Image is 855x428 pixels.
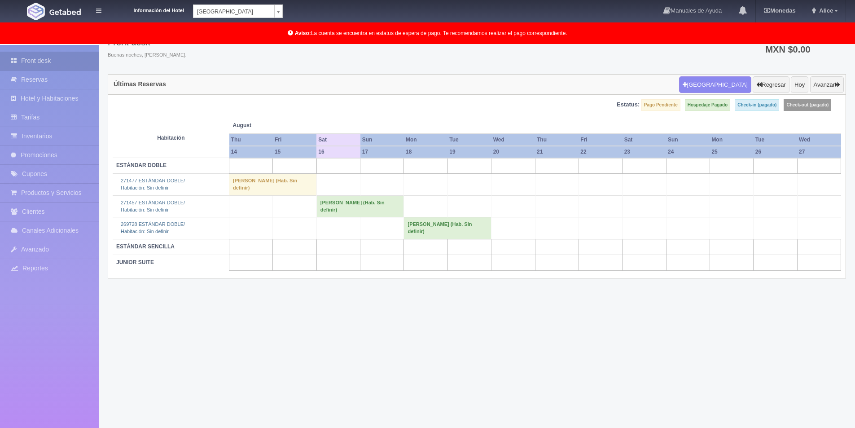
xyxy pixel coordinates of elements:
th: Mon [404,134,447,146]
th: 14 [229,146,273,158]
th: 18 [404,146,447,158]
b: JUNIOR SUITE [116,259,154,265]
label: Estatus: [617,101,640,109]
span: Buenas noches, [PERSON_NAME]. [108,52,186,59]
th: 16 [316,146,360,158]
h4: Últimas Reservas [114,81,166,88]
th: Sat [623,134,666,146]
th: Tue [754,134,797,146]
th: 26 [754,146,797,158]
strong: Habitación [157,135,184,141]
th: 19 [447,146,491,158]
td: [PERSON_NAME] (Hab. Sin definir) [404,217,491,239]
b: ESTÁNDAR SENCILLA [116,243,175,250]
th: 20 [491,146,535,158]
a: 269728 ESTÁNDAR DOBLE/Habitación: Sin definir [121,221,185,234]
th: 15 [273,146,316,158]
label: Pago Pendiente [641,99,680,111]
span: Alice [817,7,833,14]
th: Sun [666,134,710,146]
label: Check-out (pagado) [784,99,831,111]
th: Wed [797,134,841,146]
th: 21 [535,146,579,158]
th: Tue [447,134,491,146]
h3: MXN $0.00 [765,45,838,54]
td: [PERSON_NAME] (Hab. Sin definir) [316,195,404,217]
dt: Información del Hotel [112,4,184,14]
td: [PERSON_NAME] (Hab. Sin definir) [229,174,317,195]
a: [GEOGRAPHIC_DATA] [193,4,283,18]
th: Thu [535,134,579,146]
label: Check-in (pagado) [735,99,779,111]
button: Regresar [753,76,789,93]
th: Thu [229,134,273,146]
th: Wed [491,134,535,146]
img: Getabed [49,9,81,15]
th: Fri [273,134,316,146]
th: Sun [360,134,404,146]
th: Fri [579,134,622,146]
b: Monedas [764,7,795,14]
img: Getabed [27,3,45,20]
label: Hospedaje Pagado [685,99,730,111]
th: 17 [360,146,404,158]
th: 23 [623,146,666,158]
th: Mon [710,134,753,146]
th: 22 [579,146,622,158]
span: August [233,122,313,129]
th: 27 [797,146,841,158]
th: 25 [710,146,753,158]
button: Hoy [791,76,808,93]
button: [GEOGRAPHIC_DATA] [679,76,751,93]
button: Avanzar [810,76,844,93]
b: Aviso: [295,30,311,36]
span: [GEOGRAPHIC_DATA] [197,5,271,18]
a: 271477 ESTÁNDAR DOBLE/Habitación: Sin definir [121,178,185,190]
th: 24 [666,146,710,158]
th: Sat [316,134,360,146]
a: 271457 ESTÁNDAR DOBLE/Habitación: Sin definir [121,200,185,212]
b: ESTÁNDAR DOBLE [116,162,167,168]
